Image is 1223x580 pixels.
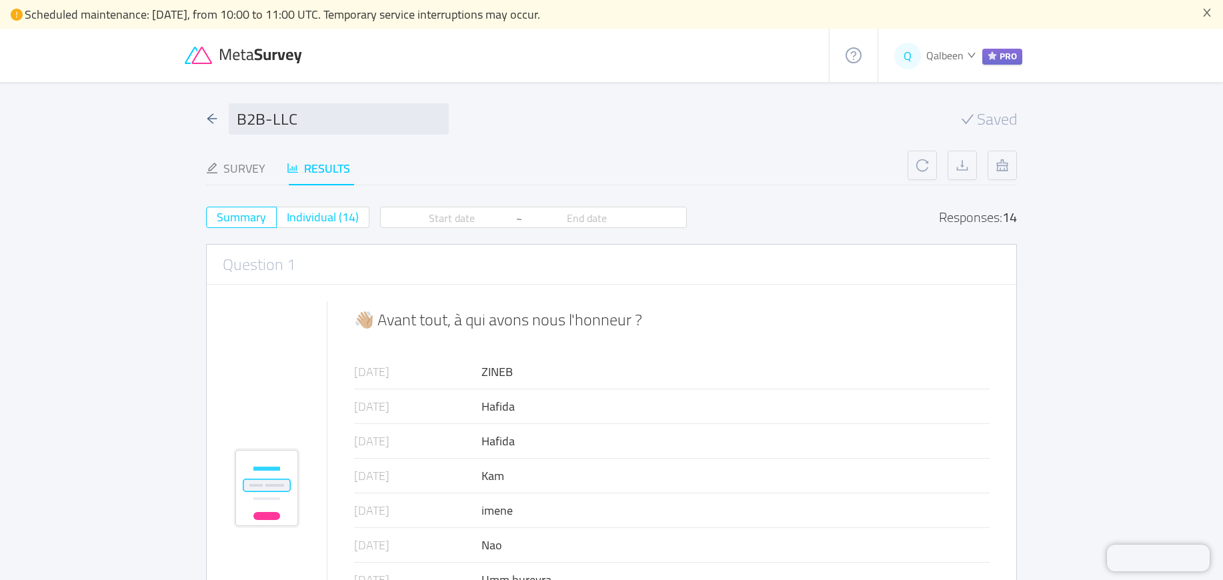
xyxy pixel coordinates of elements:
div: 14 [1002,205,1017,229]
div: [DATE] [354,432,481,450]
div: Survey [206,159,265,177]
i: icon: arrow-left [206,113,218,125]
div: Kam [481,467,990,485]
button: icon: close [1202,5,1212,20]
i: icon: question-circle [846,47,862,63]
i: icon: down [967,51,976,59]
span: Saved [977,111,1017,127]
button: icon: reload [908,151,937,180]
div: [DATE] [354,363,481,381]
input: Survey name [229,103,449,135]
div: Results [287,159,350,177]
div: [DATE] [354,467,481,485]
iframe: Chatra live chat [1107,545,1210,571]
span: Scheduled maintenance: [DATE], from 10:00 to 11:00 UTC. Temporary service interruptions may occur. [25,3,540,25]
button: icon: download [948,151,977,180]
input: Start date [388,211,516,225]
div: 👋🏼 Avant tout, à qui avons nous l'honneur ? [354,312,990,328]
div: [DATE] [354,397,481,415]
span: Qalbeen [926,45,964,65]
i: icon: check [961,113,974,126]
span: Individual (14) [287,206,359,228]
span: Summary [217,206,266,228]
i: icon: star [988,51,997,61]
i: icon: close [1202,7,1212,18]
div: ZINEB [481,363,990,381]
div: icon: arrow-left [206,110,218,128]
div: [DATE] [354,501,481,519]
div: Responses: [939,211,1017,224]
input: End date [523,211,651,225]
i: icon: exclamation-circle [11,9,23,21]
div: Nao [481,536,990,554]
div: Hafida [481,397,990,415]
div: [DATE] [354,536,481,554]
span: Q [904,43,912,69]
span: PRO [982,49,1022,65]
div: imene [481,501,990,519]
i: icon: bar-chart [287,162,299,174]
div: Hafida [481,432,990,450]
h3: Question 1 [223,253,295,277]
i: icon: edit [206,162,218,174]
